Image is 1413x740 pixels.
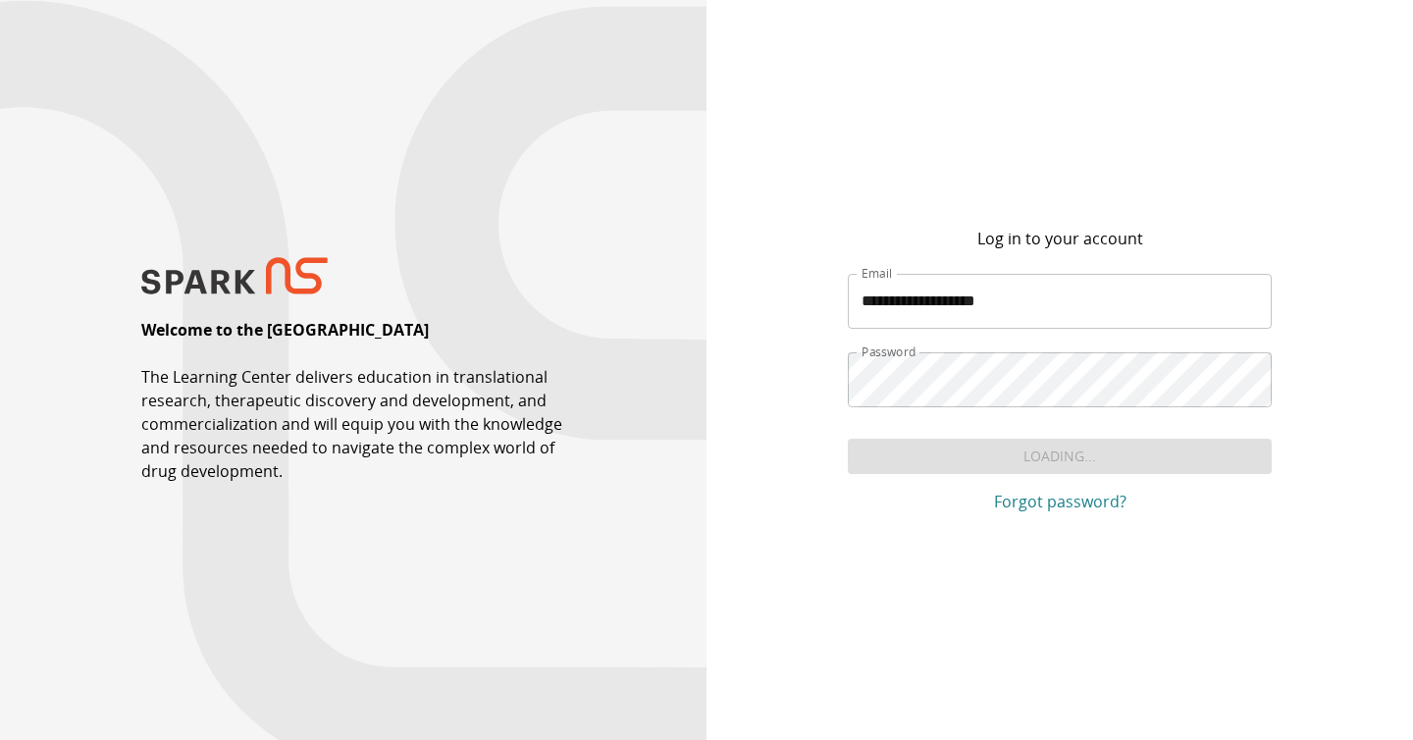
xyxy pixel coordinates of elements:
img: SPARK NS [141,257,328,295]
p: Welcome to the [GEOGRAPHIC_DATA] [141,318,429,342]
label: Password [862,344,916,360]
a: Forgot password? [848,490,1272,513]
p: The Learning Center delivers education in translational research, therapeutic discovery and devel... [141,365,565,483]
p: Log in to your account [977,227,1143,250]
label: Email [862,265,892,282]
